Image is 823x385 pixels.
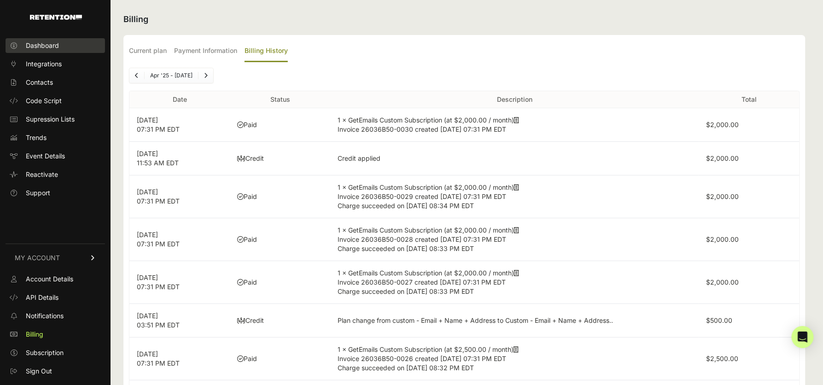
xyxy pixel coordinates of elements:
[26,293,58,302] span: API Details
[6,327,105,342] a: Billing
[129,41,167,62] label: Current plan
[137,350,222,368] p: [DATE] 07:31 PM EDT
[6,112,105,127] a: Supression Lists
[137,149,222,168] p: [DATE] 11:53 AM EDT
[137,116,222,134] p: [DATE] 07:31 PM EDT
[26,311,64,321] span: Notifications
[706,235,739,243] label: $2,000.00
[706,316,733,324] label: $500.00
[230,261,330,304] td: Paid
[230,142,330,175] td: Credit
[331,304,699,338] td: Plan change from custom - Email + Name + Address to Custom - Email + Name + Address..
[137,230,222,249] p: [DATE] 07:31 PM EDT
[230,108,330,142] td: Paid
[26,41,59,50] span: Dashboard
[6,93,105,108] a: Code Script
[26,330,43,339] span: Billing
[129,91,230,108] th: Date
[198,68,213,83] a: Next
[331,142,699,175] td: Credit applied
[331,91,699,108] th: Description
[6,186,105,200] a: Support
[6,130,105,145] a: Trends
[137,273,222,292] p: [DATE] 07:31 PM EDT
[331,175,699,218] td: 1 × GetEmails Custom Subscription (at $2,000.00 / month)
[331,261,699,304] td: 1 × GetEmails Custom Subscription (at $2,000.00 / month)
[331,108,699,142] td: 1 × GetEmails Custom Subscription (at $2,000.00 / month)
[230,218,330,261] td: Paid
[706,278,739,286] label: $2,000.00
[6,75,105,90] a: Contacts
[6,345,105,360] a: Subscription
[230,91,330,108] th: Status
[338,364,474,372] span: Charge succeeded on [DATE] 08:32 PM EDT
[26,133,47,142] span: Trends
[174,41,237,62] label: Payment Information
[26,115,75,124] span: Supression Lists
[338,235,507,243] span: Invoice 26036B50-0028 created [DATE] 07:31 PM EDT
[338,192,507,200] span: Invoice 26036B50-0029 created [DATE] 07:31 PM EDT
[338,278,506,286] span: Invoice 26036B50-0027 created [DATE] 07:31 PM EDT
[331,218,699,261] td: 1 × GetEmails Custom Subscription (at $2,000.00 / month)
[706,154,739,162] label: $2,000.00
[144,72,198,79] li: Apr '25 - [DATE]
[26,348,64,357] span: Subscription
[26,367,52,376] span: Sign Out
[26,96,62,105] span: Code Script
[6,167,105,182] a: Reactivate
[6,364,105,379] a: Sign Out
[6,290,105,305] a: API Details
[230,304,330,338] td: Credit
[26,274,73,284] span: Account Details
[331,338,699,380] td: 1 × GetEmails Custom Subscription (at $2,500.00 / month)
[706,121,739,128] label: $2,000.00
[6,57,105,71] a: Integrations
[129,68,144,83] a: Previous
[6,244,105,272] a: MY ACCOUNT
[792,326,814,348] div: Open Intercom Messenger
[245,41,288,62] label: Billing History
[338,202,474,210] span: Charge succeeded on [DATE] 08:34 PM EDT
[706,355,739,362] label: $2,500.00
[6,272,105,286] a: Account Details
[26,59,62,69] span: Integrations
[15,253,60,262] span: MY ACCOUNT
[699,91,800,108] th: Total
[6,38,105,53] a: Dashboard
[26,78,53,87] span: Contacts
[137,187,222,206] p: [DATE] 07:31 PM EDT
[230,175,330,218] td: Paid
[338,287,474,295] span: Charge succeeded on [DATE] 08:33 PM EDT
[30,15,82,20] img: Retention.com
[6,309,105,323] a: Notifications
[123,13,805,26] h2: Billing
[26,152,65,161] span: Event Details
[26,188,50,198] span: Support
[230,338,330,380] td: Paid
[706,192,739,200] label: $2,000.00
[137,311,222,330] p: [DATE] 03:51 PM EDT
[26,170,58,179] span: Reactivate
[6,149,105,163] a: Event Details
[338,245,474,252] span: Charge succeeded on [DATE] 08:33 PM EDT
[338,355,507,362] span: Invoice 26036B50-0026 created [DATE] 07:31 PM EDT
[338,125,507,133] span: Invoice 26036B50-0030 created [DATE] 07:31 PM EDT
